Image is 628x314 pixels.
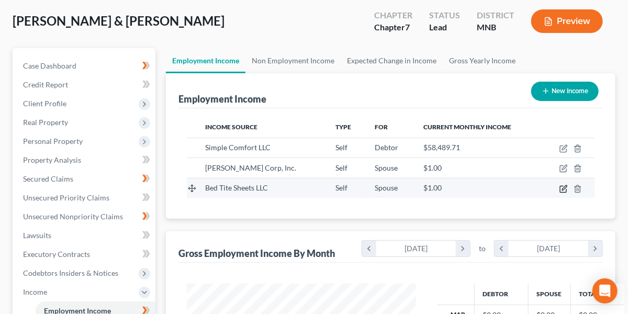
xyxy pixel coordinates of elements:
i: chevron_right [588,241,602,256]
span: [PERSON_NAME] Corp, Inc. [205,163,296,172]
div: MNB [477,21,514,33]
span: Personal Property [23,137,83,145]
th: Debtor [474,284,528,305]
span: Bed Tite Sheets LLC [205,183,268,192]
div: Employment Income [178,93,266,105]
span: Income Source [205,123,257,131]
a: Lawsuits [15,226,155,245]
span: Simple Comfort LLC [205,143,271,152]
button: Preview [531,9,603,33]
span: Unsecured Priority Claims [23,193,109,202]
div: Open Intercom Messenger [592,278,618,304]
div: Chapter [374,9,412,21]
span: $1.00 [424,183,442,192]
span: Self [336,183,348,192]
span: Case Dashboard [23,61,76,70]
span: $1.00 [424,163,442,172]
div: District [477,9,514,21]
div: Gross Employment Income By Month [178,247,335,260]
span: Spouse [375,163,398,172]
a: Credit Report [15,75,155,94]
span: Spouse [375,183,398,192]
span: Secured Claims [23,174,73,183]
span: 7 [405,22,410,32]
span: Property Analysis [23,155,81,164]
span: to [479,243,486,254]
span: Client Profile [23,99,66,108]
a: Non Employment Income [245,48,341,73]
span: Lawsuits [23,231,51,240]
span: Codebtors Insiders & Notices [23,268,118,277]
a: Case Dashboard [15,57,155,75]
th: Spouse [528,284,570,305]
span: Type [336,123,352,131]
span: For [375,123,388,131]
div: [DATE] [376,241,456,256]
a: Expected Change in Income [341,48,443,73]
i: chevron_left [495,241,509,256]
a: Secured Claims [15,170,155,188]
th: Total [570,284,624,305]
a: Gross Yearly Income [443,48,522,73]
span: Debtor [375,143,399,152]
span: Unsecured Nonpriority Claims [23,212,123,221]
a: Property Analysis [15,151,155,170]
span: Real Property [23,118,68,127]
span: [PERSON_NAME] & [PERSON_NAME] [13,13,225,28]
span: $58,489.71 [424,143,461,152]
a: Executory Contracts [15,245,155,264]
div: Status [429,9,460,21]
span: Credit Report [23,80,68,89]
a: Unsecured Nonpriority Claims [15,207,155,226]
a: Employment Income [166,48,245,73]
a: Unsecured Priority Claims [15,188,155,207]
span: Executory Contracts [23,250,90,259]
i: chevron_left [362,241,376,256]
span: Self [336,163,348,172]
button: New Income [531,82,599,101]
span: Self [336,143,348,152]
span: Income [23,287,47,296]
div: Chapter [374,21,412,33]
div: Lead [429,21,460,33]
div: [DATE] [509,241,589,256]
span: Current Monthly Income [424,123,512,131]
i: chevron_right [456,241,470,256]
